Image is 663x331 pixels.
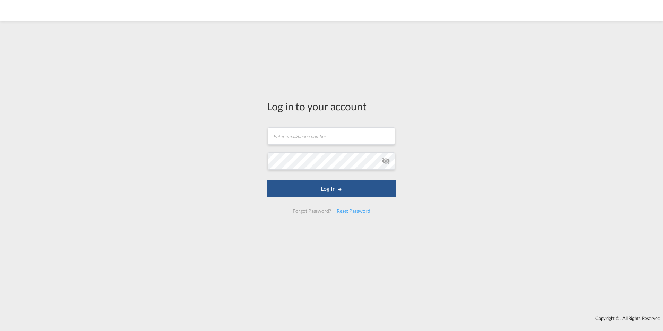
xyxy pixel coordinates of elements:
div: Forgot Password? [290,205,334,217]
input: Enter email/phone number [268,127,395,145]
div: Reset Password [334,205,373,217]
md-icon: icon-eye-off [382,157,390,165]
button: LOGIN [267,180,396,197]
div: Log in to your account [267,99,396,113]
